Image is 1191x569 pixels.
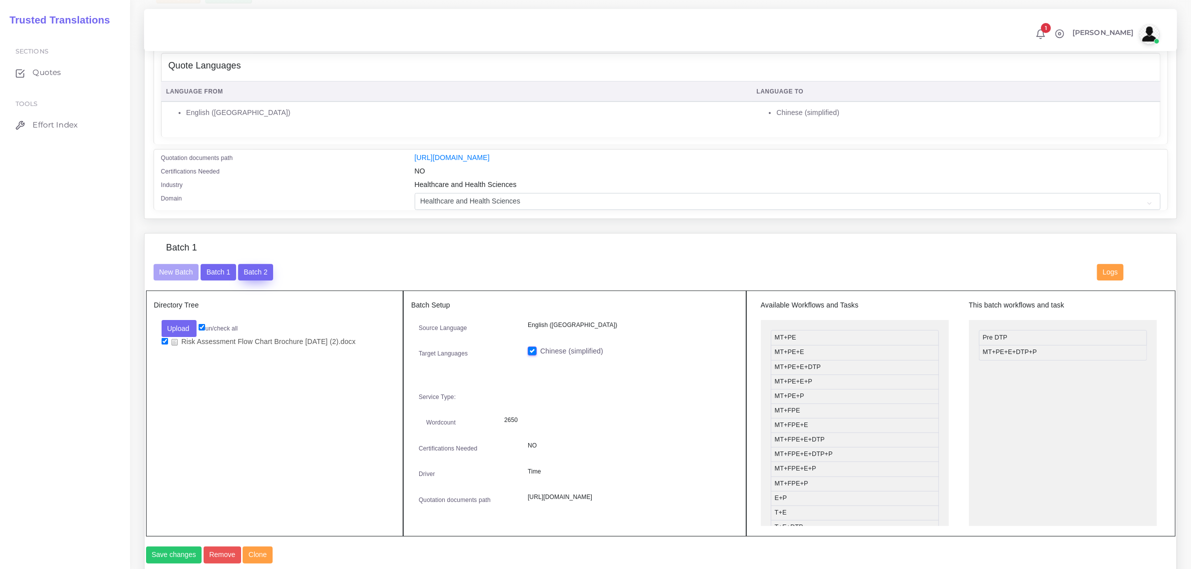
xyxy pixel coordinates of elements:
[16,100,38,107] span: Tools
[969,301,1157,309] h5: This batch workflows and task
[33,67,61,78] span: Quotes
[199,324,205,330] input: un/check all
[243,546,273,563] button: Clone
[146,546,202,563] button: Save changes
[771,330,939,345] li: MT+PE
[979,330,1147,345] li: Pre DTP
[204,546,243,563] a: Remove
[3,12,110,28] a: Trusted Translations
[1097,264,1123,281] button: Logs
[161,81,751,102] th: Language From
[771,476,939,491] li: MT+FPE+P
[419,349,468,358] label: Target Languages
[407,179,1168,193] div: Healthcare and Health Sciences
[426,418,456,427] label: Wordcount
[419,469,435,478] label: Driver
[1072,29,1134,36] span: [PERSON_NAME]
[161,180,183,189] label: Industry
[771,461,939,476] li: MT+FPE+E+P
[771,389,939,404] li: MT+PE+P
[8,62,123,83] a: Quotes
[528,492,731,502] p: [URL][DOMAIN_NAME]
[238,264,273,281] button: Batch 2
[540,346,603,356] label: Chinese (simplified)
[419,392,456,401] label: Service Type:
[411,301,738,309] h5: Batch Setup
[419,444,478,453] label: Certifications Needed
[162,320,197,337] button: Upload
[199,324,238,333] label: un/check all
[771,505,939,520] li: T+E
[161,167,220,176] label: Certifications Needed
[238,267,273,275] a: Batch 2
[1041,23,1051,33] span: 1
[161,153,233,162] label: Quotation documents path
[1103,268,1118,276] span: Logs
[771,360,939,375] li: MT+PE+E+DTP
[166,242,197,253] h4: Batch 1
[771,447,939,462] li: MT+FPE+E+DTP+P
[771,520,939,535] li: T+E+DTP
[1139,24,1159,44] img: avatar
[8,114,123,135] a: Effort Index
[776,107,1155,118] li: Chinese (simplified)
[771,432,939,447] li: MT+FPE+E+DTP
[771,403,939,418] li: MT+FPE
[771,374,939,389] li: MT+PE+E+P
[751,81,1160,102] th: Language To
[201,267,236,275] a: Batch 1
[201,264,236,281] button: Batch 1
[1032,28,1049,39] a: 1
[504,415,723,425] p: 2650
[16,47,49,55] span: Sections
[154,264,199,281] button: New Batch
[154,301,396,309] h5: Directory Tree
[528,466,731,477] p: Time
[771,418,939,433] li: MT+FPE+E
[761,301,949,309] h5: Available Workflows and Tasks
[771,345,939,360] li: MT+PE+E
[528,440,731,451] p: NO
[1067,24,1163,44] a: [PERSON_NAME]avatar
[419,323,467,332] label: Source Language
[186,107,746,118] li: English ([GEOGRAPHIC_DATA])
[415,153,490,161] a: [URL][DOMAIN_NAME]
[407,166,1168,179] div: NO
[204,546,241,563] button: Remove
[154,267,199,275] a: New Batch
[161,194,182,203] label: Domain
[979,345,1147,360] li: MT+PE+E+DTP+P
[3,14,110,26] h2: Trusted Translations
[528,320,731,330] p: English ([GEOGRAPHIC_DATA])
[771,491,939,506] li: E+P
[168,337,359,346] a: Risk Assessment Flow Chart Brochure [DATE] (2).docx
[33,119,78,130] span: Effort Index
[243,546,274,563] a: Clone
[169,60,241,71] h4: Quote Languages
[419,495,491,504] label: Quotation documents path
